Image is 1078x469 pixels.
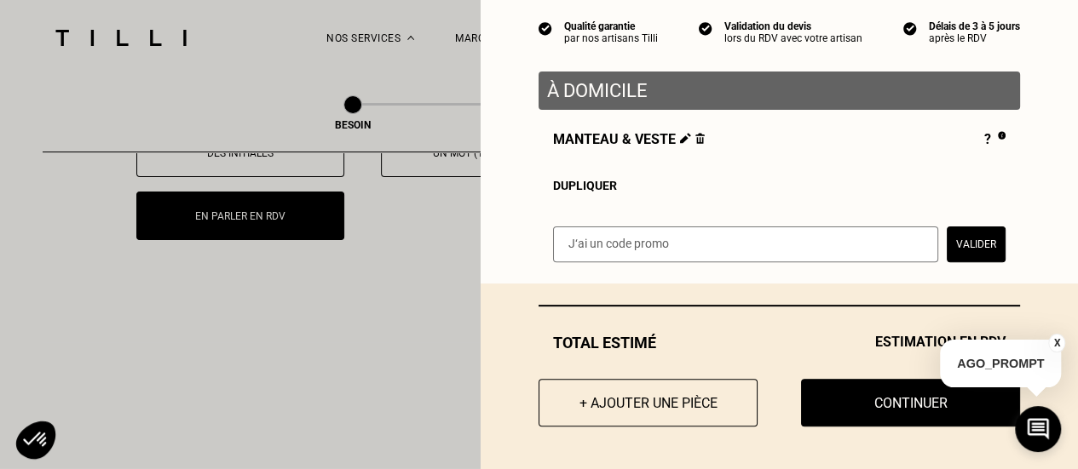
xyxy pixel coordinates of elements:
p: À domicile [547,80,1012,101]
img: Éditer [680,133,691,144]
div: ? [984,131,1006,150]
span: Manteau & veste [553,131,705,150]
div: Délais de 3 à 5 jours [929,20,1020,32]
button: Valider [947,226,1006,262]
div: Total estimé [539,334,1020,352]
button: Continuer [801,379,1020,426]
img: Supprimer [695,133,705,144]
div: après le RDV [929,32,1020,44]
button: X [1048,334,1065,352]
p: AGO_PROMPT [940,340,1061,387]
img: icon list info [539,20,552,36]
div: Dupliquer [553,179,1006,192]
div: Validation du devis [724,20,862,32]
span: Estimation en RDV [875,334,1006,352]
img: Pourquoi le prix est indéfini ? [998,131,1006,140]
div: Qualité garantie [564,20,658,32]
img: icon list info [699,20,712,36]
div: lors du RDV avec votre artisan [724,32,862,44]
button: + Ajouter une pièce [539,379,758,426]
input: J‘ai un code promo [553,226,938,262]
img: icon list info [903,20,917,36]
div: par nos artisans Tilli [564,32,658,44]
